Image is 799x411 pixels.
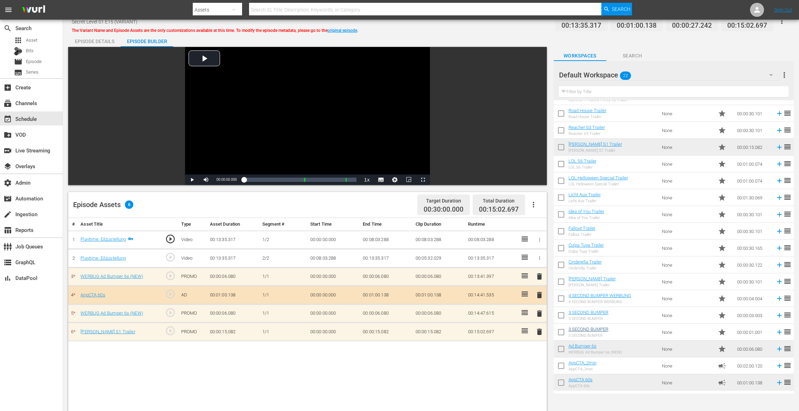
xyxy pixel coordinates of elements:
[72,19,137,25] span: Secret Level S1 E15 (VARIANT)
[776,345,783,353] svg: Add to Episode
[718,193,726,202] span: Promo
[659,256,715,273] td: None
[659,105,715,122] td: None
[776,379,783,386] svg: Add to Episode
[307,267,360,286] td: 00:00:00.000
[718,362,726,370] span: Ad
[68,33,121,50] div: Episode Details
[465,286,518,304] td: 00:14:41.535
[718,160,726,168] span: Promo
[561,22,601,30] span: 00:13:35.317
[14,57,22,66] span: Episode
[360,231,412,249] td: 00:08:03.288
[568,327,608,332] a: 3 SECOND BUMPER
[776,160,783,168] svg: Add to Episode
[568,158,596,164] a: LOL S6 Trailer
[360,218,412,231] th: End Time
[776,295,783,302] svg: Add to Episode
[568,350,622,355] div: WERBUG Ad Bumper 6s (NEW)
[207,323,260,341] td: 00:00:15.082
[734,122,773,139] td: 00:00:30.101
[718,278,726,286] span: Promo
[783,378,792,386] span: reorder
[718,244,726,252] span: Promo
[307,249,360,268] td: 00:08:03.288
[659,290,715,307] td: None
[68,323,78,341] td: 6
[718,294,726,303] span: Promo
[68,218,78,231] th: #
[185,47,430,185] div: Video Player
[535,272,544,282] button: delete
[568,283,616,287] div: [PERSON_NAME] Trailer
[185,174,199,185] button: Play
[14,47,22,55] div: Bits
[601,3,632,15] button: Search
[413,304,465,323] td: 00:00:06.080
[80,310,143,316] a: WERBUG Ad Bumper 6s (NEW)
[783,143,792,151] span: reorder
[3,179,12,187] span: Admin
[718,261,726,269] span: Promo
[78,218,159,231] th: Asset Title
[360,286,412,304] td: 00:01:00.138
[783,361,792,370] span: reorder
[465,218,518,231] th: Runtime
[125,200,133,209] span: 6
[535,328,544,336] span: delete
[68,231,78,249] td: 1
[659,240,715,256] td: None
[776,244,783,252] svg: Add to Episode
[360,267,412,286] td: 00:00:06.080
[776,362,783,370] svg: Add to Episode
[568,98,636,102] div: Summer I Truned Pretty S2 Trailer
[80,237,126,242] a: Playtime: Eilzustellung
[780,67,789,83] button: more_vert
[165,234,176,244] span: play_circle_outline
[260,286,307,304] td: 1/1
[568,199,601,203] div: Licht Aus Trailer
[3,258,12,267] span: GraphQL
[568,108,606,113] a: Road House Trailer
[178,218,207,231] th: Type
[424,196,464,206] div: Target Duration
[783,210,792,218] span: reorder
[3,210,12,219] span: Ingestion
[535,327,544,337] button: delete
[783,227,792,235] span: reorder
[734,172,773,189] td: 00:01:00.074
[776,177,783,185] svg: Add to Episode
[718,378,726,387] span: Ad
[568,310,608,315] a: 3 SECOND BUMPER
[165,270,176,281] span: play_circle_outline
[568,360,596,365] a: AppCTA_2min
[568,367,596,371] div: AppCTA_2min
[718,311,726,320] span: Promo
[14,68,22,77] span: Series
[783,260,792,269] span: reorder
[718,210,726,219] span: Promo
[568,384,593,388] div: AppCTA 60s
[68,267,78,286] td: 3
[568,232,595,237] div: Fallout Trailer
[68,304,78,323] td: 5
[416,174,430,185] button: Fullscreen
[26,37,37,44] span: Asset
[3,226,12,234] span: Reports
[307,286,360,304] td: 00:00:00.000
[734,156,773,172] td: 00:01:00.074
[178,231,207,249] td: Video
[424,206,464,214] span: 00:30:00.000
[718,328,726,336] span: Promo
[568,215,604,220] div: Idea of You Trailer
[165,252,176,262] span: play_circle_outline
[776,194,783,201] svg: Add to Episode
[659,156,715,172] td: None
[718,177,726,185] span: Promo
[80,329,135,334] a: [PERSON_NAME] S1 Trailer
[360,249,412,268] td: 00:13:35.317
[413,231,465,249] td: 00:08:03.288
[535,309,544,318] span: delete
[776,261,783,269] svg: Add to Episode
[568,293,631,298] a: 4 SECOND BUMPER WERBUNG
